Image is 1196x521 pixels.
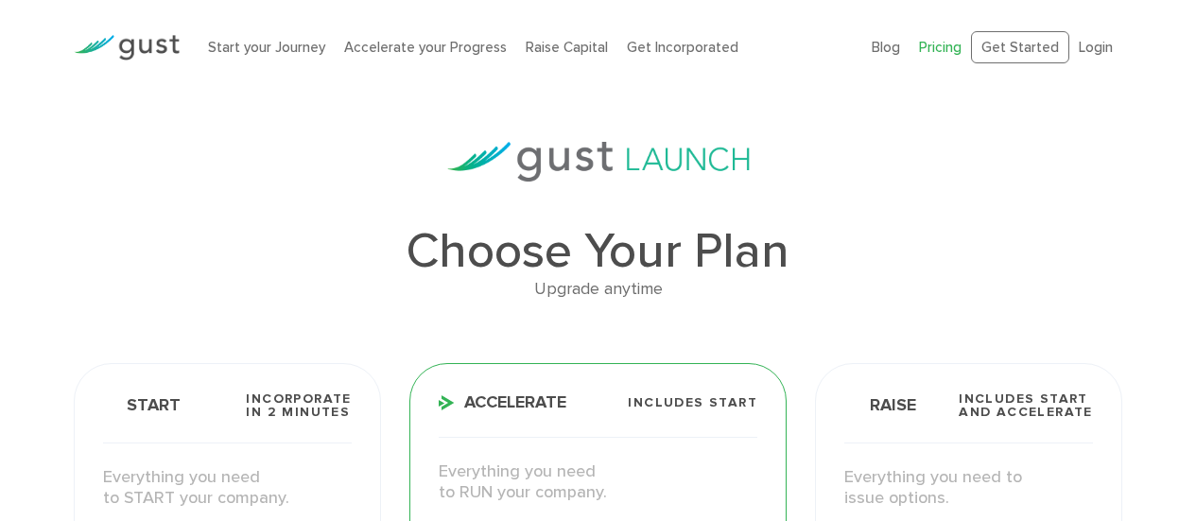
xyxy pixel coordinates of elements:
span: Accelerate [439,394,566,411]
a: Raise Capital [526,39,608,56]
img: Accelerate Icon [439,395,455,410]
div: Upgrade anytime [74,276,1122,304]
a: Pricing [919,39,962,56]
h1: Choose Your Plan [74,227,1122,276]
span: Start [103,395,181,415]
p: Everything you need to START your company. [103,467,352,510]
a: Accelerate your Progress [344,39,507,56]
span: Includes START [628,396,757,409]
a: Blog [872,39,900,56]
a: Get Started [971,31,1069,64]
p: Everything you need to issue options. [844,467,1093,510]
img: Gust Logo [74,35,180,61]
a: Login [1079,39,1113,56]
a: Start your Journey [208,39,325,56]
span: Raise [844,395,916,415]
span: Incorporate in 2 Minutes [246,392,351,419]
p: Everything you need to RUN your company. [439,461,757,504]
a: Get Incorporated [627,39,738,56]
img: gust-launch-logos.svg [447,142,750,182]
span: Includes START and ACCELERATE [959,392,1093,419]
